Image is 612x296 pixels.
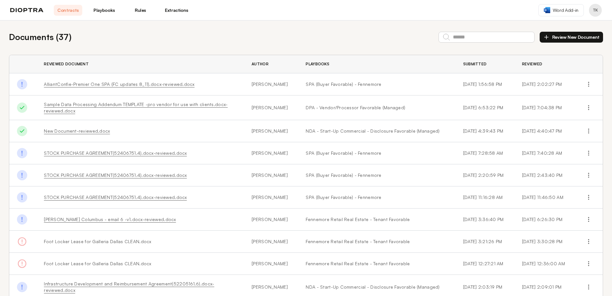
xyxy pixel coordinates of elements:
[306,284,447,290] a: NDA - Start-Up Commercial - Disclosure Favorable (Managed)
[244,55,298,73] th: Author
[10,8,44,12] img: logo
[514,209,576,231] td: [DATE] 6:26:30 PM
[455,186,514,209] td: [DATE] 11:16:28 AM
[306,216,447,223] a: Fennemore Retail Real Estate - Tenant Favorable
[17,148,27,158] img: Done
[455,231,514,253] td: [DATE] 3:21:26 PM
[244,253,298,275] td: [PERSON_NAME]
[306,104,447,111] a: DPA - Vendor/Processor Favorable (Managed)
[540,32,603,43] button: Review New Document
[298,55,455,73] th: Playbooks
[244,164,298,186] td: [PERSON_NAME]
[306,81,447,87] a: SPA (Buyer Favorable) - Fennemore
[514,186,576,209] td: [DATE] 11:46:50 AM
[455,164,514,186] td: [DATE] 2:20:59 PM
[455,95,514,120] td: [DATE] 6:53:22 PM
[162,5,191,16] a: Extractions
[44,217,176,222] a: [PERSON_NAME] Columbus - email 6 -v1.docx-reviewed.docx
[455,209,514,231] td: [DATE] 3:36:40 PM
[514,95,576,120] td: [DATE] 7:04:38 PM
[244,209,298,231] td: [PERSON_NAME]
[244,95,298,120] td: [PERSON_NAME]
[9,31,71,43] h2: Documents ( 37 )
[306,172,447,178] a: SPA (Buyer Favorable) - Fennemore
[455,73,514,95] td: [DATE] 1:56:58 PM
[514,120,576,142] td: [DATE] 4:40:47 PM
[514,142,576,164] td: [DATE] 7:40:28 AM
[553,7,578,13] span: Word Add-in
[306,238,447,245] a: Fennemore Retail Real Estate - Tenant Favorable
[126,5,155,16] a: Rules
[17,214,27,225] img: Done
[514,231,576,253] td: [DATE] 3:30:28 PM
[36,55,244,73] th: Reviewed Document
[306,150,447,156] a: SPA (Buyer Favorable) - Fennemore
[44,261,151,266] span: Foot Locker Lease for Galleria Dallas CLEAN.docx
[455,142,514,164] td: [DATE] 7:28:58 AM
[44,172,187,178] a: STOCK PURCHASE AGREEMENT(52406751.4).docx-reviewed.docx
[538,4,584,16] a: Word Add-in
[17,192,27,202] img: Done
[44,239,151,244] span: Foot Locker Lease for Galleria Dallas CLEAN.docx
[514,73,576,95] td: [DATE] 2:02:27 PM
[44,81,194,87] a: AlliantConfie-Premier One SPA (FC updates 8_11).docx-reviewed.docx
[244,142,298,164] td: [PERSON_NAME]
[514,253,576,275] td: [DATE] 12:36:00 AM
[589,4,602,17] button: Profile menu
[44,102,228,113] a: Sample Data Processing Addendum TEMPLATE -pro vendor for use with clients.docx-reviewed.docx
[17,282,27,292] img: Done
[455,55,514,73] th: Submitted
[44,281,214,293] a: Infrastructure Development and Reimbursement Agreement(52205161.6).docx-reviewed.docx
[306,260,447,267] a: Fennemore Retail Real Estate - Tenant Favorable
[244,186,298,209] td: [PERSON_NAME]
[514,55,576,73] th: Reviewed
[54,5,82,16] a: Contracts
[17,79,27,89] img: Done
[90,5,118,16] a: Playbooks
[244,73,298,95] td: [PERSON_NAME]
[17,103,27,113] img: Done
[17,170,27,180] img: Done
[544,7,550,13] img: word
[514,164,576,186] td: [DATE] 2:43:40 PM
[44,128,110,134] a: New Document-reviewed.docx
[44,150,187,156] a: STOCK PURCHASE AGREEMENT(52406751.4).docx-reviewed.docx
[44,194,187,200] a: STOCK PURCHASE AGREEMENT(52406751.4).docx-reviewed.docx
[244,231,298,253] td: [PERSON_NAME]
[17,126,27,136] img: Done
[306,128,447,134] a: NDA - Start-Up Commercial - Disclosure Favorable (Managed)
[455,120,514,142] td: [DATE] 4:39:43 PM
[306,194,447,201] a: SPA (Buyer Favorable) - Fennemore
[455,253,514,275] td: [DATE] 12:27:21 AM
[244,120,298,142] td: [PERSON_NAME]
